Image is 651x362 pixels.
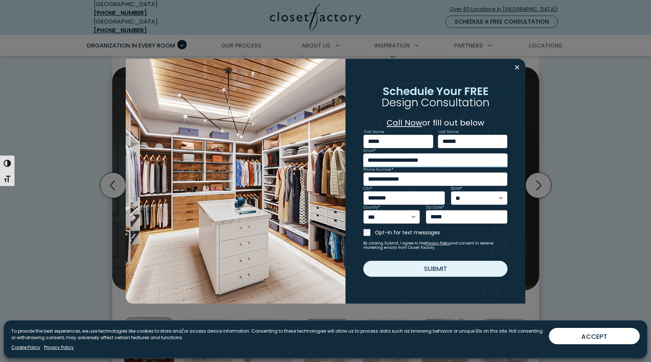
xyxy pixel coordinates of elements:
p: To provide the best experiences, we use technologies like cookies to store and/or access device i... [11,328,543,341]
label: Opt-in for text messages [375,229,508,236]
img: Walk in closet with island [126,59,345,304]
label: Email [363,149,376,153]
a: Privacy Policy [44,344,74,351]
span: Design Consultation [382,95,489,110]
a: Privacy Policy [425,240,450,246]
label: Zip Code [426,206,444,209]
label: State [451,187,462,190]
button: ACCEPT [549,328,640,344]
button: Close modal [512,62,522,73]
span: Schedule Your FREE [383,83,489,99]
label: Last Name [438,130,458,134]
small: By clicking Submit, I agree to the and consent to receive marketing emails from Closet Factory. [363,241,508,250]
a: Cookie Policy [11,344,40,351]
button: Submit [363,261,508,277]
label: First Name [364,130,384,134]
label: City [363,187,372,190]
label: Phone Number [363,168,393,172]
a: Call Now [387,117,422,128]
label: Country [363,206,380,209]
p: or fill out below [363,117,508,129]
